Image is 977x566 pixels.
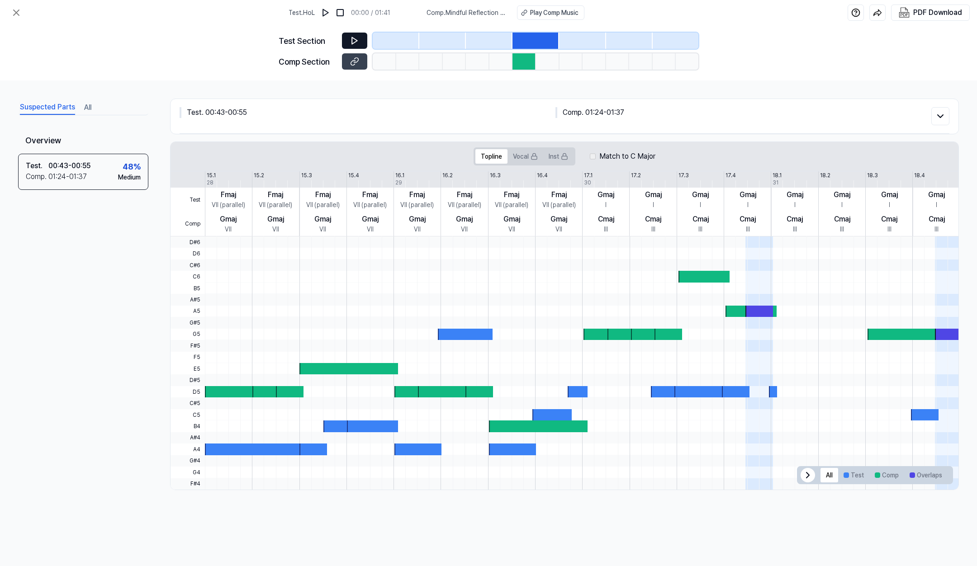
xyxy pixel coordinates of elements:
img: play [321,8,330,17]
div: 17.2 [631,171,641,179]
div: Gmaj [787,189,803,200]
div: VII (parallel) [495,200,528,210]
span: A#5 [171,294,205,305]
div: 16.1 [395,171,404,179]
div: 16.2 [442,171,453,179]
div: III [840,225,844,234]
div: III [793,225,797,234]
div: Gmaj [314,214,331,225]
div: Fmaj [457,189,472,200]
button: Overlaps [904,468,948,482]
div: PDF Download [913,7,962,19]
div: VII (parallel) [542,200,576,210]
div: Cmaj [929,214,945,225]
div: Fmaj [409,189,425,200]
div: VII (parallel) [353,200,387,210]
div: Gmaj [881,189,898,200]
div: VII [461,225,468,234]
div: Fmaj [221,189,236,200]
div: 18.1 [773,171,782,179]
div: I [700,200,701,210]
div: Cmaj [598,214,614,225]
div: Gmaj [645,189,662,200]
span: Test . HoL [289,8,315,18]
div: I [747,200,749,210]
div: Test . 00:43 - 00:55 [180,107,555,118]
div: Cmaj [645,214,661,225]
div: 16.4 [537,171,548,179]
div: 15.1 [207,171,216,179]
div: 00:43 - 00:55 [48,160,90,171]
div: 00:00 / 01:41 [351,8,390,18]
button: Topline [475,149,507,164]
div: Gmaj [740,189,756,200]
div: III [746,225,750,234]
div: 16.3 [490,171,501,179]
div: VII [272,225,279,234]
span: Test [171,188,205,212]
div: 01:24 - 01:37 [48,171,87,182]
div: 15.3 [301,171,312,179]
div: 17.3 [678,171,689,179]
div: Gmaj [503,214,520,225]
div: Overview [18,128,148,154]
div: Cmaj [881,214,897,225]
div: III [698,225,702,234]
div: Gmaj [834,189,850,200]
div: VII [414,225,421,234]
span: A#4 [171,432,205,443]
div: Fmaj [362,189,378,200]
span: C#5 [171,397,205,409]
div: Cmaj [787,214,803,225]
div: VII (parallel) [448,200,481,210]
button: Suspected Parts [20,100,75,115]
div: I [605,200,607,210]
button: All [84,100,91,115]
span: 01:24 - 01:37 [585,108,624,117]
img: help [851,8,860,17]
button: Inst [543,149,574,164]
div: III [651,225,655,234]
div: Gmaj [928,189,945,200]
div: 18.2 [820,171,830,179]
div: 18.3 [867,171,878,179]
div: Test Section [279,35,337,47]
span: G#5 [171,317,205,328]
div: Gmaj [409,214,426,225]
button: Play Comp Music [517,5,584,20]
span: C6 [171,271,205,282]
div: 30 [584,179,591,187]
span: F5 [171,352,205,363]
span: Comp . Mindful Reflection on the [GEOGRAPHIC_DATA] [427,8,506,18]
img: share [873,8,882,17]
div: Comp . [26,171,48,182]
div: VII [225,225,232,234]
span: D#6 [171,236,205,248]
div: Comp Section [279,56,337,68]
div: Cmaj [740,214,756,225]
button: Test [838,468,869,482]
span: D6 [171,248,205,259]
div: VII (parallel) [259,200,292,210]
label: Match to C Major [599,151,655,162]
span: E5 [171,363,205,374]
div: III [887,225,892,234]
div: VII (parallel) [212,200,245,210]
div: Play Comp Music [530,8,579,18]
div: 48 % [123,160,141,173]
div: 17.1 [584,171,593,179]
div: 18.4 [914,171,925,179]
div: Fmaj [268,189,283,200]
span: G5 [171,329,205,340]
img: stop [336,8,345,17]
span: F#4 [171,478,205,490]
button: Vocal [507,149,543,164]
img: PDF Download [899,7,910,18]
span: B4 [171,420,205,432]
span: C5 [171,409,205,420]
div: Test . [26,160,48,171]
div: I [889,200,890,210]
div: Cmaj [834,214,850,225]
button: PDF Download [897,5,964,20]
